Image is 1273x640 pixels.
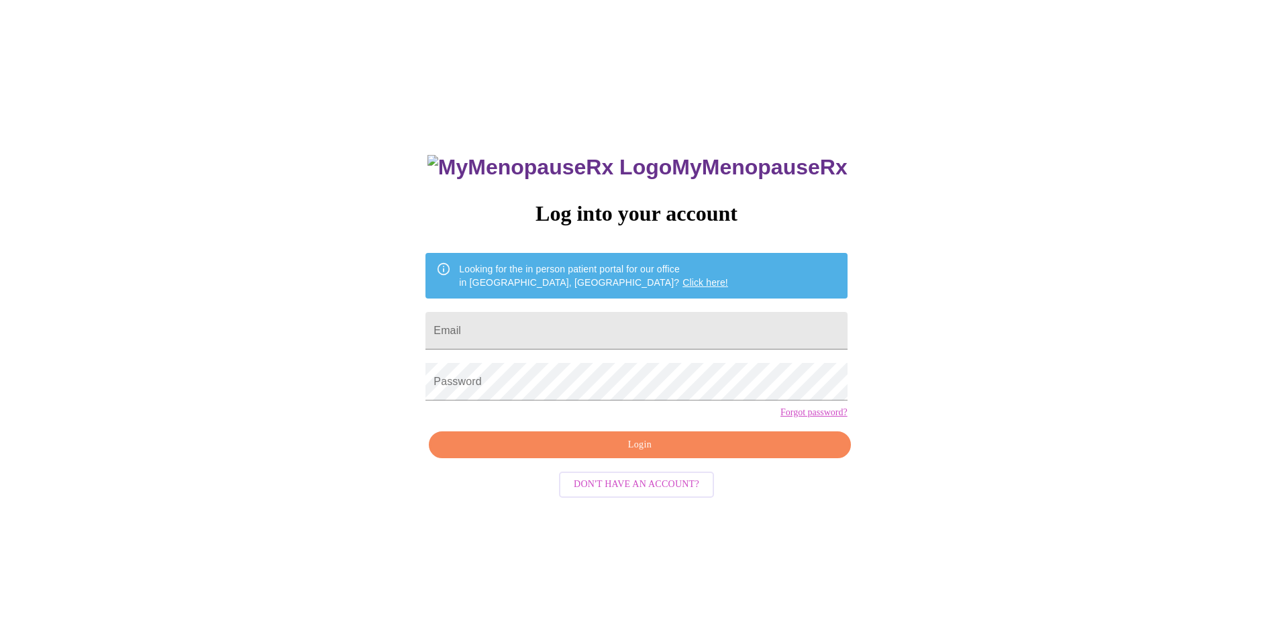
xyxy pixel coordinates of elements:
span: Don't have an account? [574,476,699,493]
button: Login [429,431,850,459]
span: Login [444,437,835,454]
div: Looking for the in person patient portal for our office in [GEOGRAPHIC_DATA], [GEOGRAPHIC_DATA]? [459,257,728,295]
h3: MyMenopauseRx [427,155,848,180]
a: Click here! [682,277,728,288]
img: MyMenopauseRx Logo [427,155,672,180]
button: Don't have an account? [559,472,714,498]
h3: Log into your account [425,201,847,226]
a: Forgot password? [780,407,848,418]
a: Don't have an account? [556,478,717,489]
